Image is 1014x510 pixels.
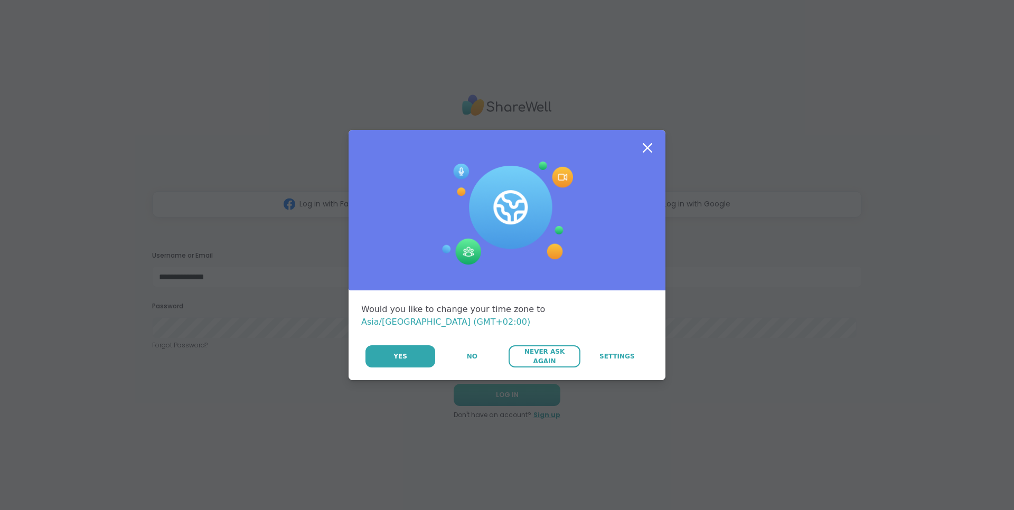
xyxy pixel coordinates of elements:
[365,345,435,367] button: Yes
[441,162,573,265] img: Session Experience
[393,352,407,361] span: Yes
[361,317,530,327] span: Asia/[GEOGRAPHIC_DATA] (GMT+02:00)
[581,345,653,367] a: Settings
[509,345,580,367] button: Never Ask Again
[436,345,508,367] button: No
[467,352,477,361] span: No
[514,347,575,366] span: Never Ask Again
[361,303,653,328] div: Would you like to change your time zone to
[599,352,635,361] span: Settings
